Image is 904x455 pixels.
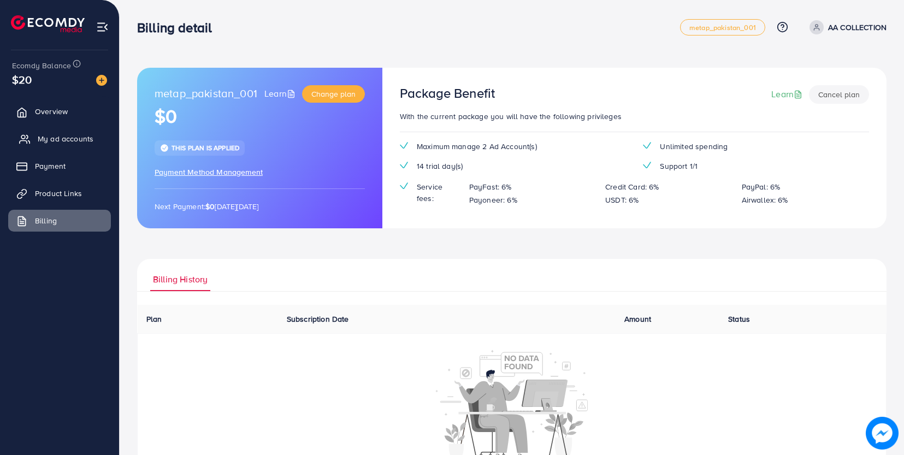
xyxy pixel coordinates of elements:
span: Service fees: [417,181,460,204]
img: tick [643,162,651,169]
img: image [96,75,107,86]
p: AA COLLECTION [828,21,887,34]
span: Product Links [35,188,82,199]
span: metap_pakistan_001 [155,85,257,103]
a: Billing [8,210,111,232]
img: tick [400,162,408,169]
span: Payment [35,161,66,172]
a: Payment [8,155,111,177]
a: metap_pakistan_001 [680,19,765,36]
button: Cancel plan [809,85,869,104]
a: Learn [771,88,805,101]
p: Credit Card: 6% [605,180,659,193]
span: Change plan [311,88,356,99]
span: $20 [12,72,32,87]
img: menu [96,21,109,33]
p: Payoneer: 6% [469,193,517,206]
a: AA COLLECTION [805,20,887,34]
p: Next Payment: [DATE][DATE] [155,200,365,213]
h3: Package Benefit [400,85,495,101]
a: Overview [8,101,111,122]
span: metap_pakistan_001 [689,24,756,31]
span: My ad accounts [38,133,93,144]
p: With the current package you will have the following privileges [400,110,869,123]
span: Subscription Date [287,314,349,324]
img: tick [400,142,408,149]
span: Payment Method Management [155,167,263,178]
a: Product Links [8,182,111,204]
span: Overview [35,106,68,117]
img: image [866,417,899,450]
p: Airwallex: 6% [742,193,788,206]
img: tick [160,144,169,152]
span: Billing [35,215,57,226]
button: Change plan [302,85,365,103]
span: This plan is applied [172,143,239,152]
span: Unlimited spending [660,141,728,152]
span: Amount [624,314,651,324]
img: tick [400,182,408,190]
span: Ecomdy Balance [12,60,71,71]
span: Plan [146,314,162,324]
p: PayPal: 6% [742,180,781,193]
a: My ad accounts [8,128,111,150]
img: tick [643,142,651,149]
span: Support 1/1 [660,161,698,172]
h1: $0 [155,105,365,128]
img: logo [11,15,85,32]
span: Maximum manage 2 Ad Account(s) [417,141,537,152]
span: Billing History [153,273,208,286]
strong: $0 [205,201,215,212]
p: PayFast: 6% [469,180,512,193]
a: Learn [264,87,298,100]
p: USDT: 6% [605,193,639,206]
span: 14 trial day(s) [417,161,463,172]
h3: Billing detail [137,20,221,36]
span: Status [728,314,750,324]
